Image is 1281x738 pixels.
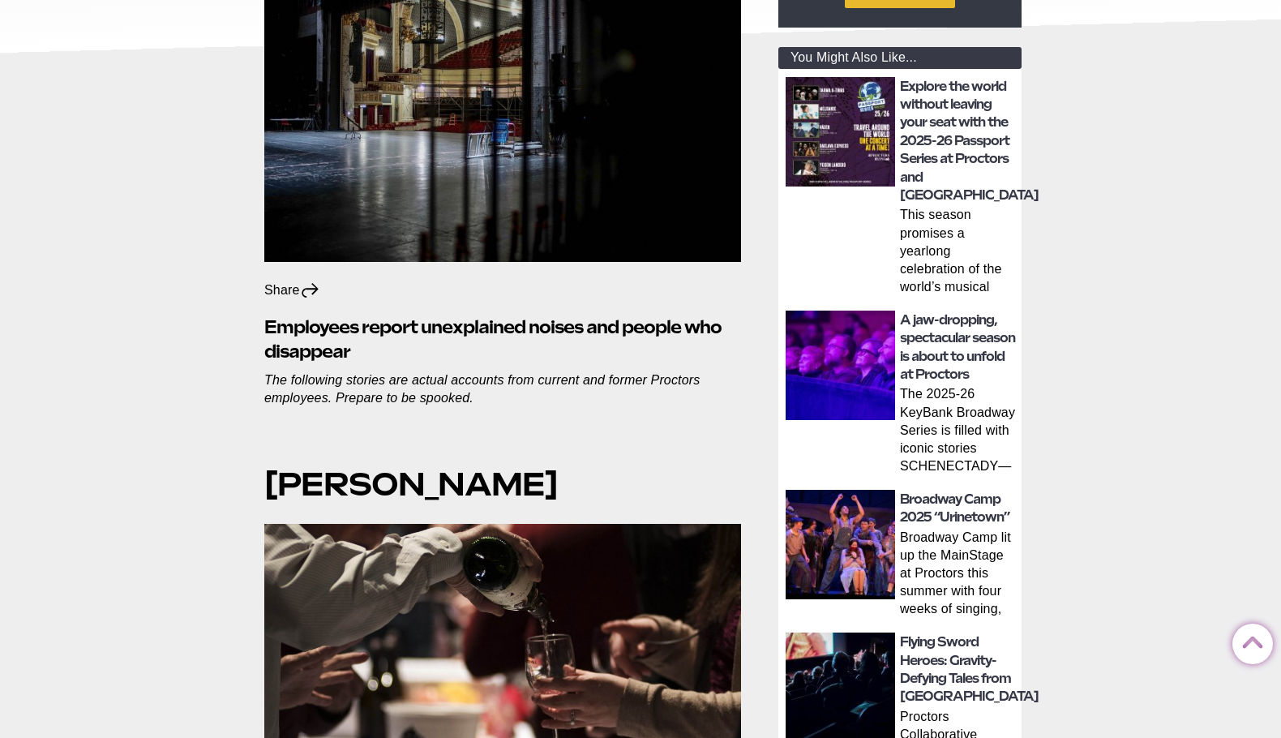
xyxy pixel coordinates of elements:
a: Flying Sword Heroes: Gravity-Defying Tales from [GEOGRAPHIC_DATA] [900,634,1039,704]
div: Share [264,281,320,299]
em: The following stories are actual accounts from current and former Proctors employees. Prepare to ... [264,373,700,405]
a: A jaw-dropping, spectacular season is about to unfold at Proctors [900,312,1015,382]
p: The 2025-26 KeyBank Broadway Series is filled with iconic stories SCHENECTADY—Whether you’re a de... [900,385,1017,478]
p: This season promises a yearlong celebration of the world’s musical tapestry From the sands of the... [900,206,1017,298]
img: thumbnail: Explore the world without leaving your seat with the 2025-26 Passport Series at Procto... [786,77,895,187]
a: Explore the world without leaving your seat with the 2025-26 Passport Series at Proctors and [GEO... [900,79,1039,203]
img: thumbnail: A jaw-dropping, spectacular season is about to unfold at Proctors [786,311,895,420]
a: Back to Top [1232,624,1265,657]
strong: [PERSON_NAME] [264,465,558,504]
img: thumbnail: Broadway Camp 2025 “Urinetown” [786,490,895,599]
h2: Employees report unexplained noises and people who disappear [264,315,741,365]
p: Broadway Camp lit up the MainStage at Proctors this summer with four weeks of singing, dancing, a... [900,529,1017,621]
div: You Might Also Like... [778,47,1022,69]
a: Broadway Camp 2025 “Urinetown” [900,491,1009,525]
